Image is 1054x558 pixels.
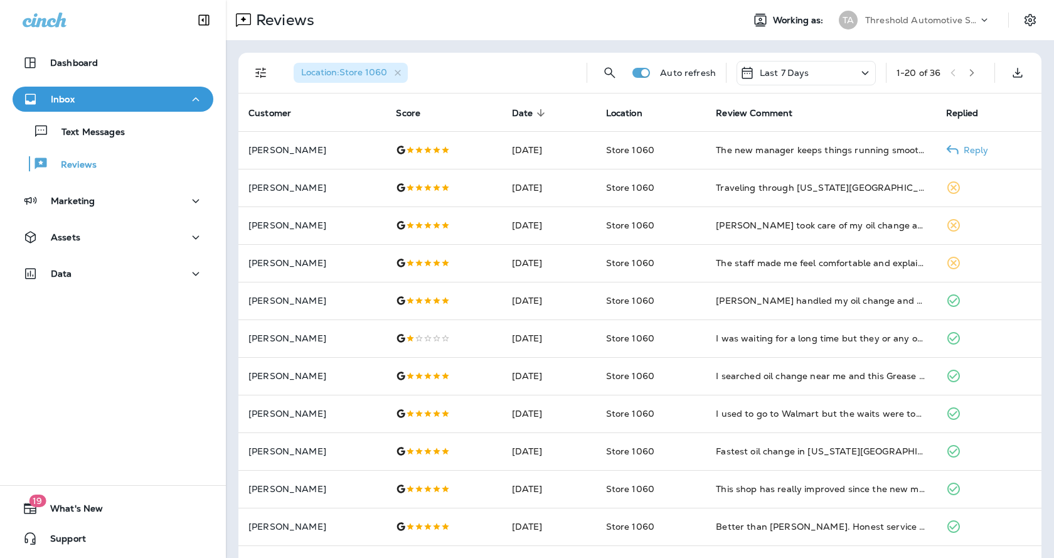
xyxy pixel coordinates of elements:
[606,108,642,119] span: Location
[294,63,408,83] div: Location:Store 1060
[248,296,376,306] p: [PERSON_NAME]
[865,15,978,25] p: Threshold Automotive Service dba Grease Monkey
[396,107,437,119] span: Score
[716,370,925,382] div: I searched oil change near me and this Grease Monkey was first. They lived up to the good reviews.
[13,496,213,521] button: 19What's New
[606,144,654,156] span: Store 1060
[48,159,97,171] p: Reviews
[716,107,809,119] span: Review Comment
[50,58,98,68] p: Dashboard
[946,108,979,119] span: Replied
[13,118,213,144] button: Text Messages
[248,107,307,119] span: Customer
[502,470,596,508] td: [DATE]
[38,503,103,518] span: What's New
[396,108,420,119] span: Score
[29,495,46,507] span: 19
[248,220,376,230] p: [PERSON_NAME]
[38,534,86,549] span: Support
[716,257,925,269] div: The staff made me feel comfortable and explained everything clearly.
[606,257,654,269] span: Store 1060
[13,261,213,286] button: Data
[186,8,221,33] button: Collapse Sidebar
[606,295,654,306] span: Store 1060
[248,333,376,343] p: [PERSON_NAME]
[716,181,925,194] div: Traveling through Idaho Falls and needed service. The crew finished quickly and treated me like a...
[248,183,376,193] p: [PERSON_NAME]
[660,68,716,78] p: Auto refresh
[1019,9,1041,31] button: Settings
[13,526,213,551] button: Support
[512,107,550,119] span: Date
[760,68,809,78] p: Last 7 Days
[13,188,213,213] button: Marketing
[716,332,925,345] div: I was waiting for a long time but they or any of their staff did not respond. They wasted a lot o...
[248,145,376,155] p: [PERSON_NAME]
[49,127,125,139] p: Text Messages
[946,107,995,119] span: Replied
[502,282,596,319] td: [DATE]
[959,145,989,155] p: Reply
[248,371,376,381] p: [PERSON_NAME]
[502,207,596,244] td: [DATE]
[716,294,925,307] div: Nate handled my oil change and walked me through the checklist. Friendly and professional.
[839,11,858,30] div: TA
[51,269,72,279] p: Data
[51,94,75,104] p: Inbox
[502,244,596,282] td: [DATE]
[606,107,659,119] span: Location
[897,68,940,78] div: 1 - 20 of 36
[1005,60,1030,85] button: Export as CSV
[248,522,376,532] p: [PERSON_NAME]
[606,333,654,344] span: Store 1060
[606,483,654,495] span: Store 1060
[606,220,654,231] span: Store 1060
[502,508,596,545] td: [DATE]
[716,108,792,119] span: Review Comment
[502,395,596,432] td: [DATE]
[51,196,95,206] p: Marketing
[716,407,925,420] div: I used to go to Walmart but the waits were too long. Grease Monkey had me finished in 10 minutes.
[13,151,213,177] button: Reviews
[716,483,925,495] div: This shop has really improved since the new manager took over. You can feel the difference.
[716,445,925,458] div: Fastest oil change in Idaho Falls. I was back on the road in 12 minutes.
[773,15,826,26] span: Working as:
[248,409,376,419] p: [PERSON_NAME]
[13,225,213,250] button: Assets
[716,219,925,232] div: Joseph took care of my oil change and answered all my questions. No pressure at all.
[502,432,596,470] td: [DATE]
[13,87,213,112] button: Inbox
[716,520,925,533] div: Better than Jiffy Lube. Honest service and no awkward pressure.
[502,169,596,207] td: [DATE]
[251,11,314,30] p: Reviews
[502,357,596,395] td: [DATE]
[13,50,213,75] button: Dashboard
[248,484,376,494] p: [PERSON_NAME]
[502,319,596,357] td: [DATE]
[606,521,654,532] span: Store 1060
[512,108,533,119] span: Date
[606,370,654,382] span: Store 1060
[248,258,376,268] p: [PERSON_NAME]
[301,67,387,78] span: Location : Store 1060
[606,446,654,457] span: Store 1060
[502,131,596,169] td: [DATE]
[606,408,654,419] span: Store 1060
[51,232,80,242] p: Assets
[606,182,654,193] span: Store 1060
[716,144,925,156] div: The new manager keeps things running smoothly. Service times are shorter and the staff feels more...
[248,60,274,85] button: Filters
[248,108,291,119] span: Customer
[597,60,622,85] button: Search Reviews
[248,446,376,456] p: [PERSON_NAME]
